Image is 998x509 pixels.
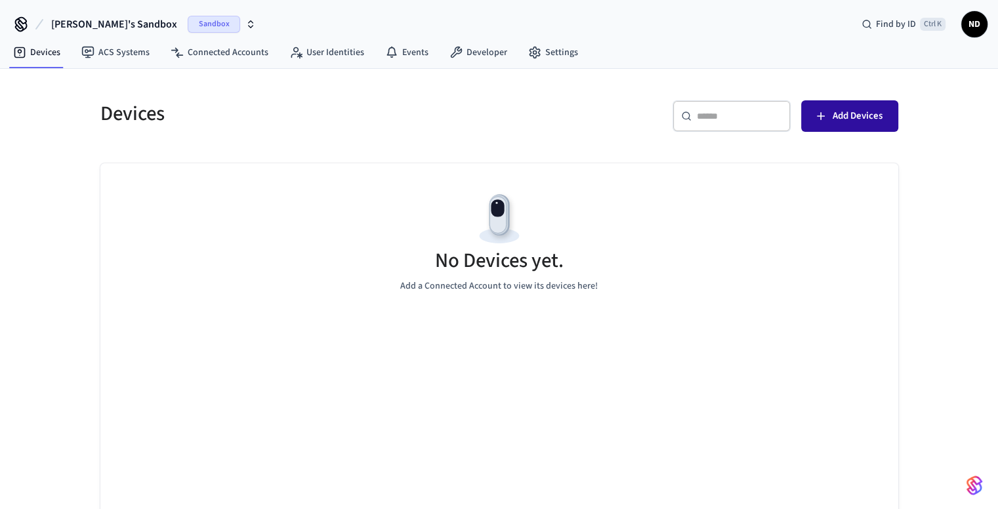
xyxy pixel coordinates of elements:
[920,18,946,31] span: Ctrl K
[160,41,279,64] a: Connected Accounts
[100,100,491,127] h5: Devices
[188,16,240,33] span: Sandbox
[51,16,177,32] span: [PERSON_NAME]'s Sandbox
[801,100,898,132] button: Add Devices
[876,18,916,31] span: Find by ID
[851,12,956,36] div: Find by IDCtrl K
[279,41,375,64] a: User Identities
[435,247,564,274] h5: No Devices yet.
[375,41,439,64] a: Events
[833,108,883,125] span: Add Devices
[963,12,986,36] span: ND
[400,279,598,293] p: Add a Connected Account to view its devices here!
[3,41,71,64] a: Devices
[71,41,160,64] a: ACS Systems
[439,41,518,64] a: Developer
[967,475,982,496] img: SeamLogoGradient.69752ec5.svg
[518,41,589,64] a: Settings
[470,190,529,249] img: Devices Empty State
[961,11,988,37] button: ND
